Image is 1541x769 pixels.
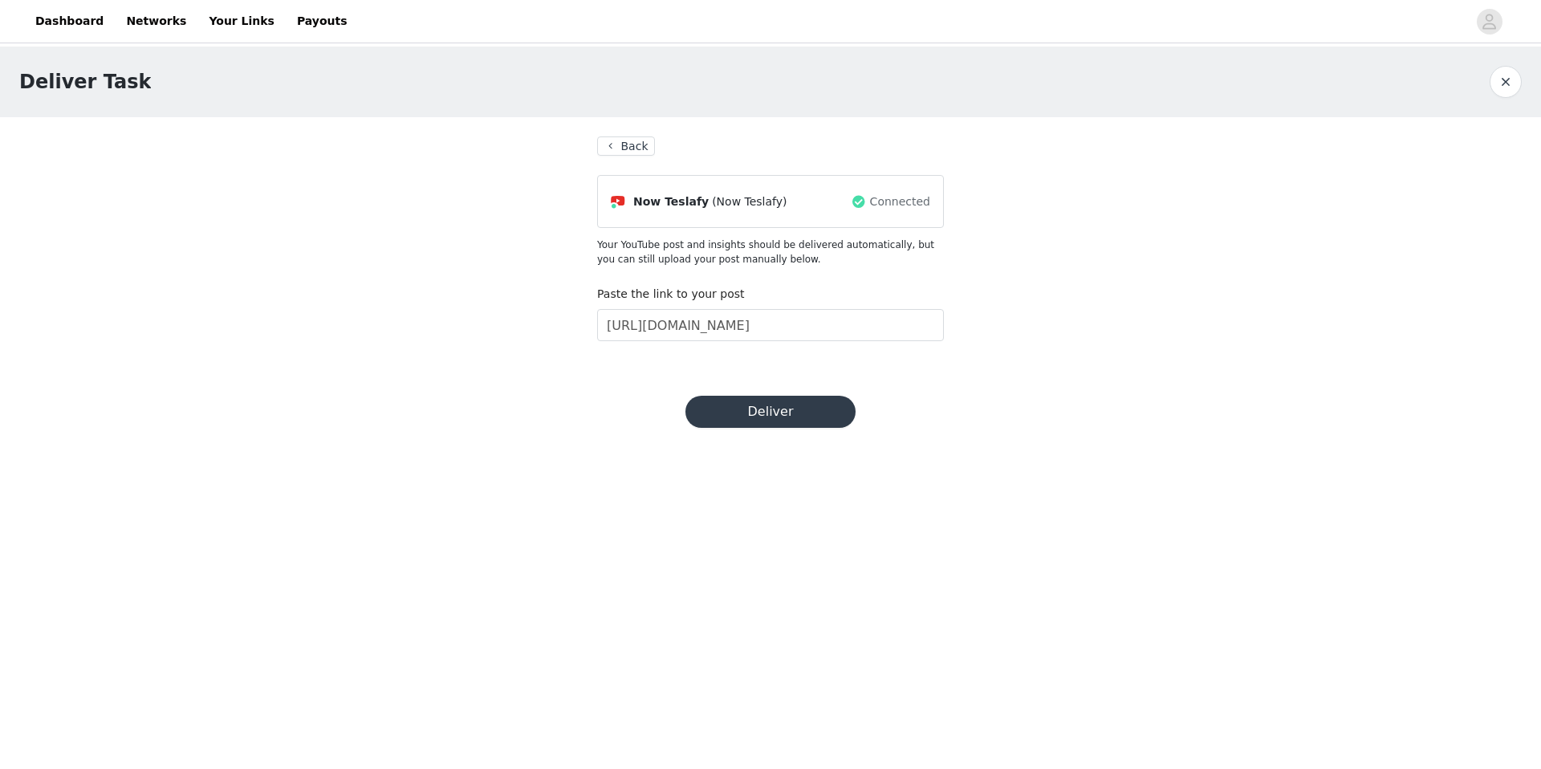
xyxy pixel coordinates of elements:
[199,3,284,39] a: Your Links
[597,309,944,341] input: Paste the link to your content here
[633,193,709,210] span: Now Teslafy
[685,396,856,428] button: Deliver
[597,238,944,267] p: Your YouTube post and insights should be delivered automatically, but you can still upload your p...
[116,3,196,39] a: Networks
[19,67,151,96] h1: Deliver Task
[287,3,357,39] a: Payouts
[870,193,930,210] span: Connected
[597,287,745,300] label: Paste the link to your post
[1482,9,1497,35] div: avatar
[712,193,787,210] span: (Now Teslafy)
[597,136,655,156] button: Back
[26,3,113,39] a: Dashboard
